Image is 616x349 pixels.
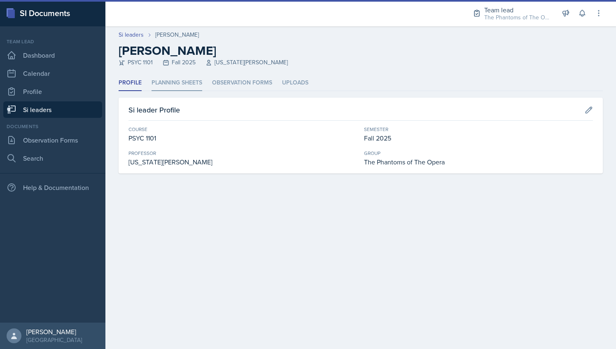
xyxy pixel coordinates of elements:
div: Semester [364,126,593,133]
a: Profile [3,83,102,100]
li: Uploads [282,75,308,91]
a: Si leaders [3,101,102,118]
div: Professor [128,150,357,157]
div: PSYC 1101 Fall 2025 [US_STATE][PERSON_NAME] [119,58,603,67]
a: Search [3,150,102,166]
div: The Phantoms of The Opera / Fall 2025 [484,13,550,22]
div: [PERSON_NAME] [155,30,199,39]
div: Team lead [484,5,550,15]
h2: [PERSON_NAME] [119,43,603,58]
a: Observation Forms [3,132,102,148]
div: Help & Documentation [3,179,102,196]
div: [PERSON_NAME] [26,328,82,336]
li: Planning Sheets [152,75,202,91]
div: The Phantoms of The Opera [364,157,593,167]
div: PSYC 1101 [128,133,357,143]
li: Observation Forms [212,75,272,91]
h3: Si leader Profile [128,104,180,115]
div: Course [128,126,357,133]
a: Dashboard [3,47,102,63]
div: Group [364,150,593,157]
div: [US_STATE][PERSON_NAME] [128,157,357,167]
div: Documents [3,123,102,130]
div: [GEOGRAPHIC_DATA] [26,336,82,344]
a: Si leaders [119,30,144,39]
div: Team lead [3,38,102,45]
div: Fall 2025 [364,133,593,143]
li: Profile [119,75,142,91]
a: Calendar [3,65,102,82]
